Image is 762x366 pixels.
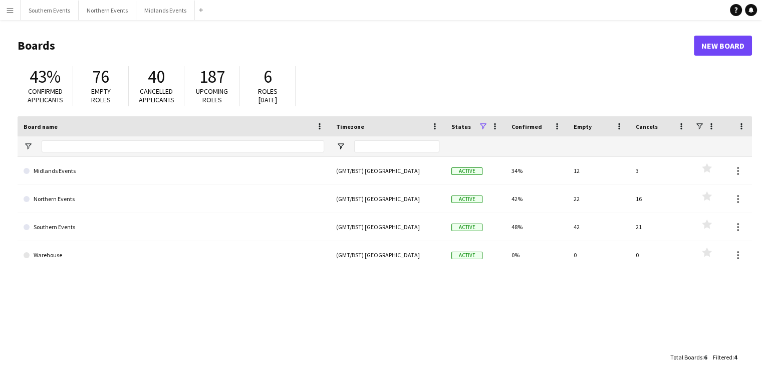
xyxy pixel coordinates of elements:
[336,123,364,130] span: Timezone
[704,353,707,361] span: 6
[734,353,737,361] span: 4
[574,123,592,130] span: Empty
[330,241,445,269] div: (GMT/BST) [GEOGRAPHIC_DATA]
[636,123,658,130] span: Cancels
[24,185,324,213] a: Northern Events
[713,353,732,361] span: Filtered
[630,241,692,269] div: 0
[451,224,482,231] span: Active
[330,213,445,241] div: (GMT/BST) [GEOGRAPHIC_DATA]
[568,213,630,241] div: 42
[258,87,278,104] span: Roles [DATE]
[568,157,630,185] div: 12
[330,185,445,213] div: (GMT/BST) [GEOGRAPHIC_DATA]
[28,87,63,104] span: Confirmed applicants
[148,66,165,88] span: 40
[79,1,136,20] button: Northern Events
[694,36,752,56] a: New Board
[24,241,324,269] a: Warehouse
[512,123,542,130] span: Confirmed
[264,66,272,88] span: 6
[451,252,482,259] span: Active
[21,1,79,20] button: Southern Events
[568,185,630,213] div: 22
[505,213,568,241] div: 48%
[24,157,324,185] a: Midlands Events
[630,157,692,185] div: 3
[24,213,324,241] a: Southern Events
[196,87,228,104] span: Upcoming roles
[568,241,630,269] div: 0
[330,157,445,185] div: (GMT/BST) [GEOGRAPHIC_DATA]
[451,196,482,203] span: Active
[18,38,694,53] h1: Boards
[136,1,195,20] button: Midlands Events
[24,123,58,130] span: Board name
[505,241,568,269] div: 0%
[336,142,345,151] button: Open Filter Menu
[199,66,225,88] span: 187
[92,66,109,88] span: 76
[505,157,568,185] div: 34%
[30,66,61,88] span: 43%
[630,185,692,213] div: 16
[670,353,702,361] span: Total Boards
[24,142,33,151] button: Open Filter Menu
[91,87,111,104] span: Empty roles
[451,123,471,130] span: Status
[505,185,568,213] div: 42%
[354,140,439,152] input: Timezone Filter Input
[630,213,692,241] div: 21
[139,87,174,104] span: Cancelled applicants
[451,167,482,175] span: Active
[42,140,324,152] input: Board name Filter Input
